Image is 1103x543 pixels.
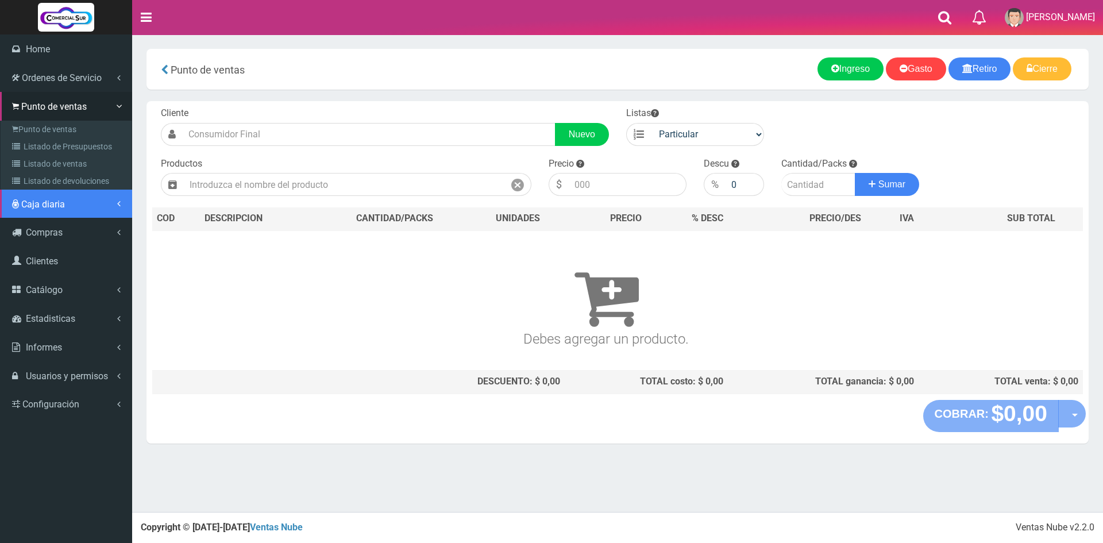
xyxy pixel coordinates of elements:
[948,57,1011,80] a: Retiro
[1013,57,1071,80] a: Cierre
[26,371,108,382] span: Usuarios y permisos
[886,57,946,80] a: Gasto
[21,101,87,112] span: Punto de ventas
[22,72,102,83] span: Ordenes de Servicio
[878,179,905,189] span: Sumar
[692,213,723,224] span: % DESC
[855,173,919,196] button: Sumar
[1007,212,1055,225] span: SUB TOTAL
[935,407,989,420] strong: COBRAR:
[923,375,1078,388] div: TOTAL venta: $ 0,00
[26,342,62,353] span: Informes
[704,173,726,196] div: %
[726,173,764,196] input: 000
[704,157,729,171] label: Descu
[157,247,1055,346] h3: Debes agregar un producto.
[183,123,556,146] input: Consumidor Final
[26,313,75,324] span: Estadisticas
[184,173,504,196] input: Introduzca el nombre del producto
[323,375,560,388] div: DESCUENTO: $ 0,00
[171,64,245,76] span: Punto de ventas
[781,157,847,171] label: Cantidad/Packs
[152,207,200,230] th: COD
[221,213,263,224] span: CRIPCION
[1016,521,1094,534] div: Ventas Nube v2.2.0
[3,155,132,172] a: Listado de ventas
[626,107,659,120] label: Listas
[200,207,318,230] th: DES
[161,107,188,120] label: Cliente
[26,227,63,238] span: Compras
[569,173,687,196] input: 000
[21,199,65,210] span: Caja diaria
[549,157,574,171] label: Precio
[22,399,79,410] span: Configuración
[26,284,63,295] span: Catálogo
[38,3,94,32] img: Logo grande
[809,213,861,224] span: PRECIO/DES
[141,522,303,533] strong: Copyright © [DATE]-[DATE]
[161,157,202,171] label: Productos
[26,44,50,55] span: Home
[991,401,1047,426] strong: $0,00
[549,173,569,196] div: $
[781,173,855,196] input: Cantidad
[1005,8,1024,27] img: User Image
[3,121,132,138] a: Punto de ventas
[250,522,303,533] a: Ventas Nube
[3,138,132,155] a: Listado de Presupuestos
[3,172,132,190] a: Listado de devoluciones
[610,212,642,225] span: PRECIO
[555,123,609,146] a: Nuevo
[569,375,723,388] div: TOTAL costo: $ 0,00
[26,256,58,267] span: Clientes
[900,213,914,224] span: IVA
[1026,11,1095,22] span: [PERSON_NAME]
[732,375,914,388] div: TOTAL ganancia: $ 0,00
[470,207,565,230] th: UNIDADES
[923,400,1059,432] button: COBRAR: $0,00
[817,57,884,80] a: Ingreso
[318,207,470,230] th: CANTIDAD/PACKS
